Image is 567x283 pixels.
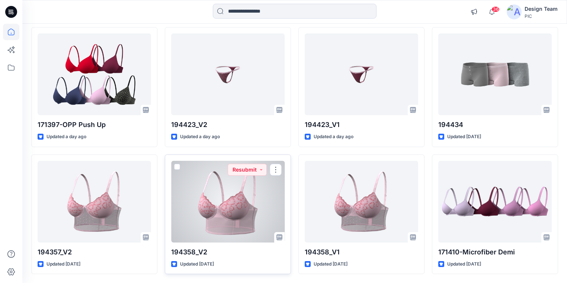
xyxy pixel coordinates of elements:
p: Updated [DATE] [180,260,214,268]
p: 171397-OPP Push Up [38,120,151,130]
p: Updated [DATE] [447,260,481,268]
a: 194358_V2 [171,161,285,243]
a: 194358_V1 [305,161,418,243]
p: 194423_V1 [305,120,418,130]
img: avatar [507,4,522,19]
p: 171410-Microfiber Demi [438,247,552,257]
a: 171397-OPP Push Up [38,33,151,115]
a: 194357_V2 [38,161,151,243]
p: Updated [DATE] [447,133,481,141]
p: 194357_V2 [38,247,151,257]
p: Updated a day ago [47,133,86,141]
p: 194423_V2 [171,120,285,130]
a: 194423_V2 [171,33,285,115]
span: 36 [491,6,500,12]
p: Updated [DATE] [314,260,347,268]
a: 194434 [438,33,552,115]
p: 194358_V2 [171,247,285,257]
p: Updated [DATE] [47,260,80,268]
p: Updated a day ago [314,133,353,141]
div: PIC [525,13,558,19]
a: 171410-Microfiber Demi [438,161,552,243]
p: 194434 [438,120,552,130]
div: Design Team [525,4,558,13]
p: 194358_V1 [305,247,418,257]
a: 194423_V1 [305,33,418,115]
p: Updated a day ago [180,133,220,141]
